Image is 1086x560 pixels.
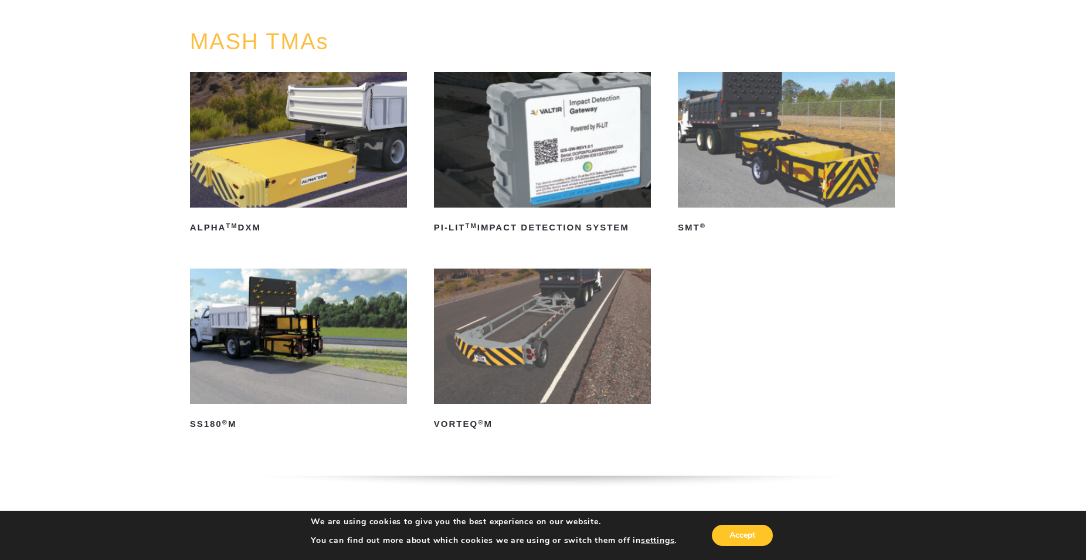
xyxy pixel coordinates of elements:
p: You can find out more about which cookies we are using or switch them off in . [311,535,677,546]
sup: ® [478,419,484,426]
a: MASH TMAs [190,29,329,54]
a: SMT® [678,72,895,237]
h2: ALPHA DXM [190,218,407,237]
h2: SMT [678,218,895,237]
a: PI-LITTMImpact Detection System [434,72,651,237]
button: settings [641,535,674,546]
h2: VORTEQ M [434,415,651,433]
sup: ® [222,419,228,426]
p: We are using cookies to give you the best experience on our website. [311,517,677,527]
h2: PI-LIT Impact Detection System [434,218,651,237]
a: VORTEQ®M [434,269,651,433]
sup: ® [700,222,706,229]
sup: TM [226,222,237,229]
sup: TM [466,222,477,229]
h2: SS180 M [190,415,407,433]
button: Accept [712,525,773,546]
a: SS180®M [190,269,407,433]
a: ALPHATMDXM [190,72,407,237]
